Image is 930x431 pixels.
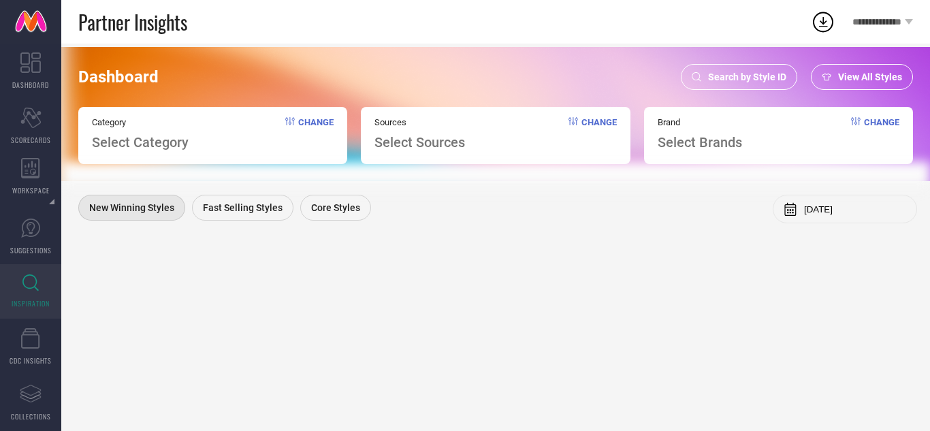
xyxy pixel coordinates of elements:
span: SCORECARDS [11,135,51,145]
span: Search by Style ID [708,71,786,82]
span: Partner Insights [78,8,187,36]
span: Change [298,117,334,150]
span: Brand [658,117,742,127]
span: Change [864,117,899,150]
span: Category [92,117,189,127]
span: New Winning Styles [89,202,174,213]
span: Change [581,117,617,150]
span: CDC INSIGHTS [10,355,52,366]
span: Select Category [92,134,189,150]
span: SUGGESTIONS [10,245,52,255]
div: Open download list [811,10,835,34]
span: Sources [374,117,465,127]
span: Select Sources [374,134,465,150]
span: Fast Selling Styles [203,202,283,213]
span: INSPIRATION [12,298,50,308]
span: COLLECTIONS [11,411,51,421]
span: WORKSPACE [12,185,50,195]
span: DASHBOARD [12,80,49,90]
span: Core Styles [311,202,360,213]
input: Select month [804,204,906,214]
span: Dashboard [78,67,159,86]
span: View All Styles [838,71,902,82]
span: Select Brands [658,134,742,150]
